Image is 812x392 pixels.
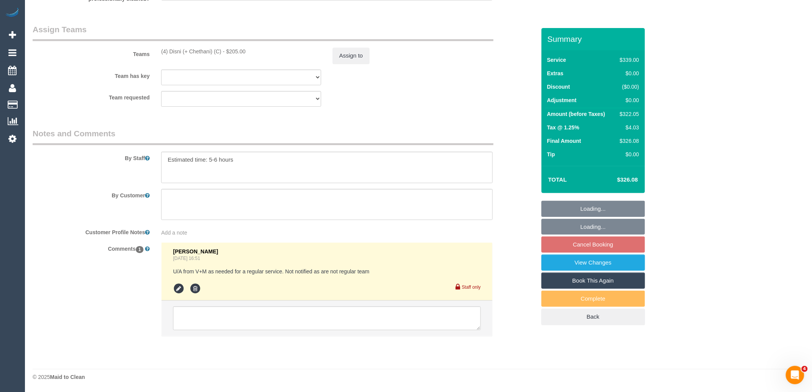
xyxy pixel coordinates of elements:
[27,226,155,236] label: Customer Profile Notes
[802,366,808,372] span: 4
[617,137,639,145] div: $326.08
[33,24,493,41] legend: Assign Teams
[617,151,639,158] div: $0.00
[541,273,645,289] a: Book This Again
[547,56,566,64] label: Service
[786,366,804,384] iframe: Intercom live chat
[27,242,155,253] label: Comments
[173,248,218,255] span: [PERSON_NAME]
[594,177,638,183] h4: $326.08
[27,189,155,199] label: By Customer
[617,96,639,104] div: $0.00
[547,69,564,77] label: Extras
[547,151,555,158] label: Tip
[33,373,804,381] div: © 2025
[617,69,639,77] div: $0.00
[547,124,579,131] label: Tax @ 1.25%
[541,309,645,325] a: Back
[617,124,639,131] div: $4.03
[136,246,144,253] span: 1
[27,152,155,162] label: By Staff
[33,128,493,145] legend: Notes and Comments
[617,110,639,118] div: $322.05
[161,230,187,236] span: Add a note
[547,96,577,104] label: Adjustment
[27,48,155,58] label: Teams
[462,284,481,290] small: Staff only
[548,35,641,43] h3: Summary
[173,256,200,261] a: [DATE] 16:51
[617,83,639,91] div: ($0.00)
[161,48,321,55] div: 1 hour x $205.00/hour
[547,137,581,145] label: Final Amount
[173,268,481,275] pre: U/A from V+M as needed for a regular service. Not notified as are not regular team
[5,8,20,18] img: Automaid Logo
[333,48,370,64] button: Assign to
[548,176,567,183] strong: Total
[617,56,639,64] div: $339.00
[547,110,605,118] label: Amount (before Taxes)
[27,91,155,101] label: Team requested
[541,255,645,271] a: View Changes
[547,83,570,91] label: Discount
[50,374,85,380] strong: Maid to Clean
[27,69,155,80] label: Team has key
